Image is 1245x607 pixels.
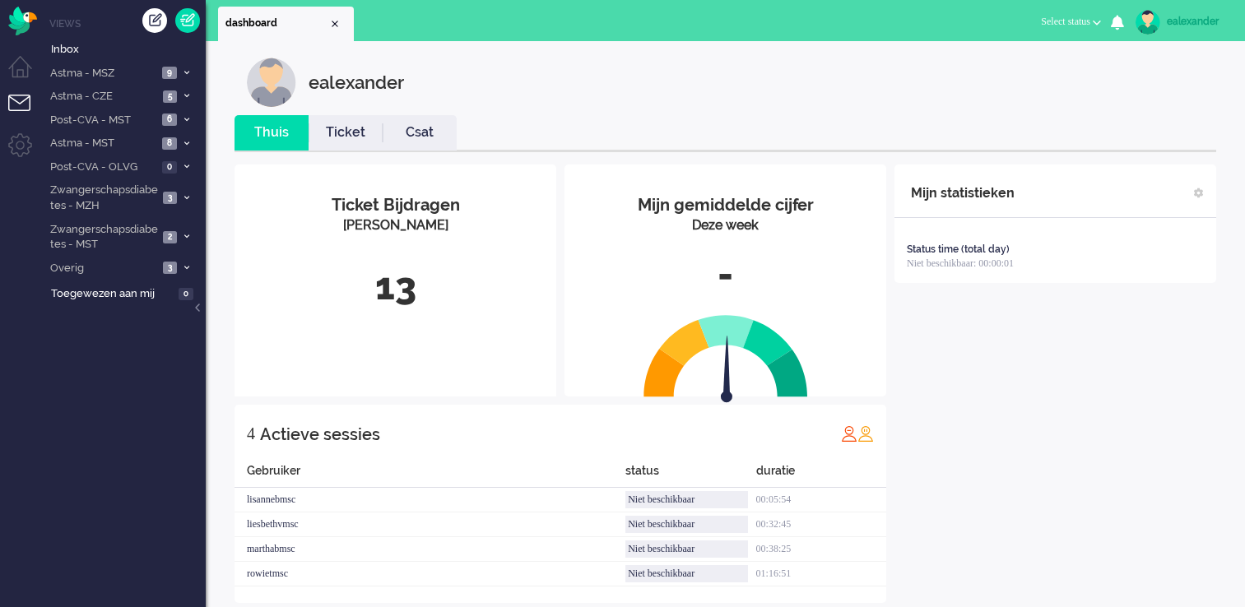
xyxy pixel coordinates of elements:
[51,42,206,58] span: Inbox
[309,58,404,107] div: ealexander
[328,17,341,30] div: Close tab
[383,123,457,142] a: Csat
[247,216,544,235] div: [PERSON_NAME]
[625,565,747,582] div: Niet beschikbaar
[235,123,309,142] a: Thuis
[625,540,747,558] div: Niet beschikbaar
[1132,10,1229,35] a: ealexander
[247,260,544,314] div: 13
[48,222,158,253] span: Zwangerschapsdiabetes - MST
[48,160,157,175] span: Post-CVA - OLVG
[756,512,886,537] div: 00:32:45
[48,136,157,151] span: Astma - MST
[309,123,383,142] a: Ticket
[235,115,309,151] li: Thuis
[907,243,1010,257] div: Status time (total day)
[162,67,177,79] span: 9
[218,7,354,41] li: Dashboard
[48,39,206,58] a: Inbox
[235,462,625,488] div: Gebruiker
[48,66,157,81] span: Astma - MSZ
[907,257,1014,269] span: Niet beschikbaar: 00:00:01
[625,491,747,508] div: Niet beschikbaar
[247,417,255,450] div: 4
[51,286,174,302] span: Toegewezen aan mij
[162,114,177,126] span: 6
[577,193,874,217] div: Mijn gemiddelde cijfer
[163,262,177,274] span: 3
[756,462,886,488] div: duratie
[225,16,328,30] span: dashboard
[911,177,1015,210] div: Mijn statistieken
[1041,16,1090,27] span: Select status
[142,8,167,33] div: Creëer ticket
[1167,13,1229,30] div: ealexander
[179,288,193,300] span: 0
[235,537,625,562] div: marthabmsc
[235,562,625,586] div: rowietmsc
[48,113,157,128] span: Post-CVA - MST
[8,95,45,132] li: Tickets menu
[625,516,747,533] div: Niet beschikbaar
[8,56,45,93] li: Dashboard menu
[1031,5,1111,41] li: Select status
[175,8,200,33] a: Quick Ticket
[857,425,874,442] img: profile_orange.svg
[48,183,158,213] span: Zwangerschapsdiabetes - MZH
[577,216,874,235] div: Deze week
[162,137,177,150] span: 8
[383,115,457,151] li: Csat
[8,133,45,170] li: Admin menu
[162,161,177,174] span: 0
[309,115,383,151] li: Ticket
[235,512,625,537] div: liesbethvmsc
[841,425,857,442] img: profile_red.svg
[163,231,177,243] span: 2
[577,248,874,302] div: -
[756,562,886,586] div: 01:16:51
[691,336,762,406] img: arrow.svg
[8,7,37,35] img: flow_omnibird.svg
[260,418,380,451] div: Actieve sessies
[49,16,206,30] li: Views
[756,488,886,512] div: 00:05:54
[247,193,544,217] div: Ticket Bijdragen
[48,261,158,276] span: Overig
[48,89,158,104] span: Astma - CZE
[756,537,886,562] div: 00:38:25
[247,58,296,107] img: customer.svg
[643,314,808,397] img: semi_circle.svg
[8,11,37,23] a: Omnidesk
[163,192,177,204] span: 3
[1136,10,1160,35] img: avatar
[625,462,755,488] div: status
[235,488,625,512] div: lisannebmsc
[1031,10,1111,34] button: Select status
[48,284,206,302] a: Toegewezen aan mij 0
[163,90,177,103] span: 5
